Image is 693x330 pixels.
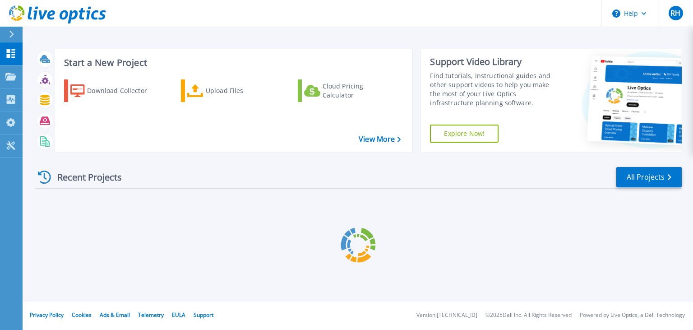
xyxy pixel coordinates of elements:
[35,166,134,188] div: Recent Projects
[64,58,401,68] h3: Start a New Project
[72,311,92,319] a: Cookies
[359,135,401,144] a: View More
[580,312,685,318] li: Powered by Live Optics, a Dell Technology
[100,311,130,319] a: Ads & Email
[430,125,499,143] a: Explore Now!
[416,312,477,318] li: Version: [TECHNICAL_ID]
[138,311,164,319] a: Telemetry
[87,82,159,100] div: Download Collector
[323,82,395,100] div: Cloud Pricing Calculator
[485,312,572,318] li: © 2025 Dell Inc. All Rights Reserved
[670,9,680,17] span: RH
[181,79,282,102] a: Upload Files
[298,79,398,102] a: Cloud Pricing Calculator
[430,71,561,107] div: Find tutorials, instructional guides and other support videos to help you make the most of your L...
[172,311,185,319] a: EULA
[64,79,165,102] a: Download Collector
[616,167,682,187] a: All Projects
[206,82,278,100] div: Upload Files
[30,311,64,319] a: Privacy Policy
[194,311,213,319] a: Support
[430,56,561,68] div: Support Video Library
